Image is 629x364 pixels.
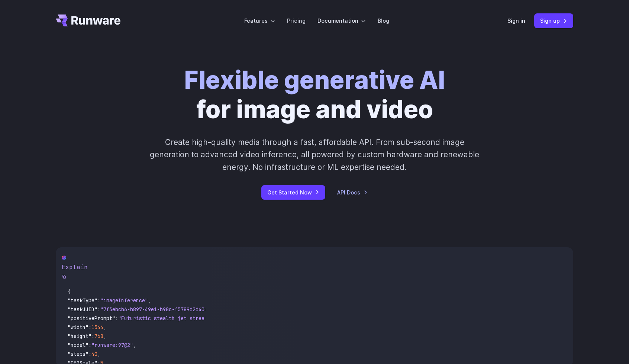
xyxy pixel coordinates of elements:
[94,333,103,339] span: 768
[100,297,148,304] span: "imageInference"
[97,306,100,313] span: :
[100,306,213,313] span: "7f3ebcb6-b897-49e1-b98c-f5789d2d40d7"
[68,342,88,348] span: "model"
[91,351,97,357] span: 40
[378,16,389,25] a: Blog
[91,342,133,348] span: "runware:97@2"
[317,16,366,25] label: Documentation
[88,342,91,348] span: :
[68,288,71,295] span: {
[337,188,368,197] a: API Docs
[244,16,275,25] label: Features
[68,306,97,313] span: "taskUUID"
[68,351,88,357] span: "steps"
[103,333,106,339] span: ,
[68,315,115,322] span: "positivePrompt"
[68,324,88,331] span: "width"
[149,136,480,173] p: Create high-quality media through a fast, affordable API. From sub-second image generation to adv...
[56,15,120,26] a: Go to /
[534,13,573,28] a: Sign up
[97,297,100,304] span: :
[68,333,91,339] span: "height"
[68,297,97,304] span: "taskType"
[507,16,525,25] a: Sign in
[97,351,100,357] span: ,
[88,351,91,357] span: :
[184,65,445,95] strong: Flexible generative AI
[287,16,306,25] a: Pricing
[88,324,91,331] span: :
[118,315,389,322] span: "Futuristic stealth jet streaking through a neon-lit cityscape with glowing purple exhaust"
[91,324,103,331] span: 1344
[103,324,106,331] span: ,
[261,185,325,200] a: Get Started Now
[184,65,445,124] h1: for image and video
[91,333,94,339] span: :
[133,342,136,348] span: ,
[115,315,118,322] span: :
[148,297,151,304] span: ,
